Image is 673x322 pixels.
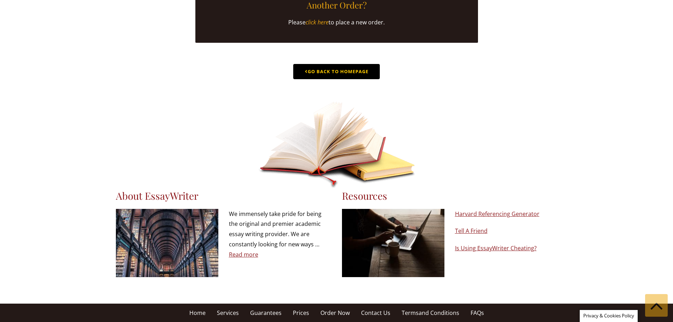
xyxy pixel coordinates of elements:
a: Guarantees [245,304,287,322]
a: Go Back to Homepage [293,64,380,79]
span: Privacy & Cookies Policy [583,312,634,319]
a: Home [184,304,211,322]
a: click here [306,18,329,26]
a: Harvard Referencing Generator [455,210,539,218]
h3: About EssayWriter [116,190,218,202]
span: Guarantees [250,309,282,317]
a: Services [212,304,244,322]
img: landing-book.png [258,100,415,190]
span: Please to place a new order. [288,18,385,26]
a: Termsand Conditions [397,304,464,322]
span: Services [217,309,239,317]
img: about essaywriter [116,209,218,277]
p: We immensely take pride for being the original and premier academic essay writing provider. We ar... [229,209,331,260]
img: resources [342,209,444,277]
span: Order Now [320,309,350,317]
a: FAQs [466,304,489,322]
h3: Resources [342,190,444,202]
a: Read more [229,251,258,258]
span: Prices [293,309,309,317]
a: Prices [288,304,314,322]
a: Is Using EssayWriter Cheating? [455,244,537,252]
span: Home [189,309,206,317]
a: Contact Us [356,304,395,322]
span: Contact Us [361,309,390,317]
span: Terms [402,309,459,317]
span: FAQs [471,309,484,317]
a: Order Now [315,304,355,322]
span: and Conditions [419,309,459,317]
a: Tell A Friend [455,227,488,235]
